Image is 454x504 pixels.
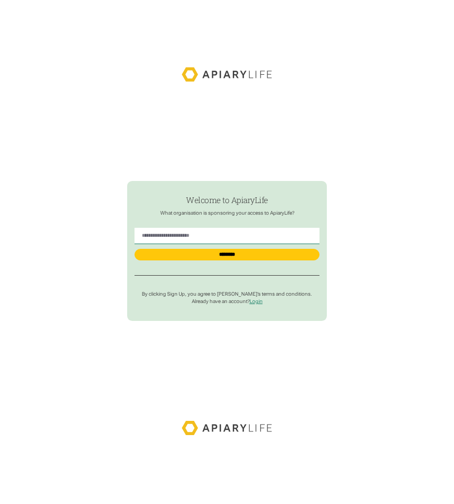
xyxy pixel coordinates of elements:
p: By clicking Sign Up, you agree to [PERSON_NAME]’s terms and conditions. [135,291,319,297]
p: What organisation is sponsoring your access to ApiaryLife? [135,210,319,216]
form: find-employer [127,181,327,321]
a: Login [250,298,263,304]
p: Already have an account? [135,298,319,305]
h1: Welcome to ApiaryLife [135,196,319,205]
